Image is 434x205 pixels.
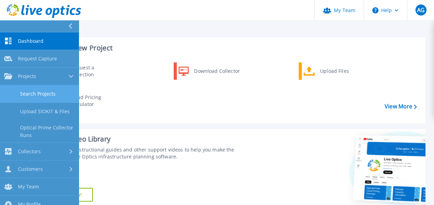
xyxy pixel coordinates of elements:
a: Upload Files [299,62,369,80]
span: Dashboard [18,38,44,44]
a: Cloud Pricing Calculator [49,92,119,109]
span: Customers [18,166,43,172]
span: My Team [18,184,39,190]
a: Request a Collection [49,62,119,80]
a: Download Collector [174,62,244,80]
div: Download Collector [191,64,243,78]
div: Upload Files [317,64,368,78]
span: Collectors [18,148,41,155]
div: Request a Collection [67,64,118,78]
div: Support Video Library [40,135,244,144]
div: Cloud Pricing Calculator [67,94,118,108]
a: View More [385,103,417,110]
div: Find tutorials, instructional guides and other support videos to help you make the most of your L... [40,146,244,160]
span: Request Capture [18,56,57,62]
span: AG [417,7,424,13]
h3: Start a New Project [49,44,416,52]
span: Projects [18,73,36,79]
